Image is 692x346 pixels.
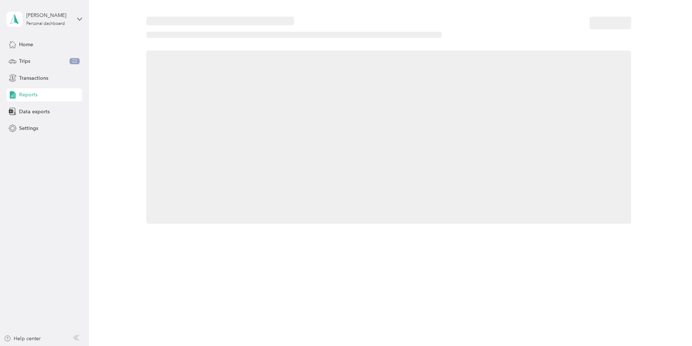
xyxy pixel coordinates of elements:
[19,74,48,82] span: Transactions
[19,91,37,98] span: Reports
[26,22,65,26] div: Personal dashboard
[19,124,38,132] span: Settings
[4,335,41,342] button: Help center
[652,306,692,346] iframe: Everlance-gr Chat Button Frame
[19,108,50,115] span: Data exports
[19,57,30,65] span: Trips
[19,41,33,48] span: Home
[70,58,80,65] span: 22
[26,12,71,19] div: [PERSON_NAME]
